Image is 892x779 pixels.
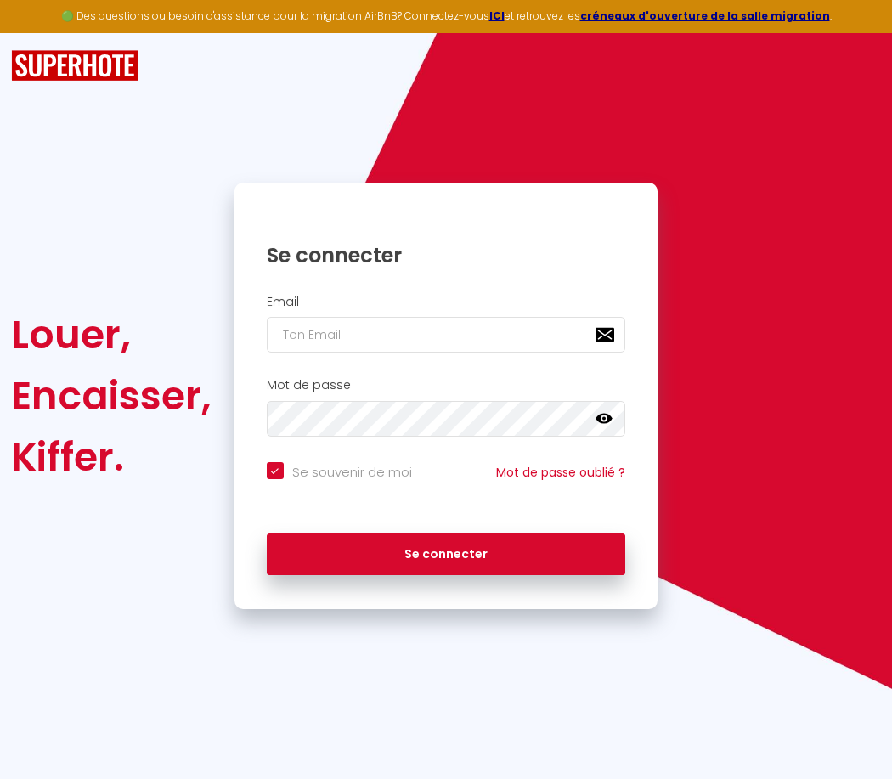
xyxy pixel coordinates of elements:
input: Ton Email [267,317,626,353]
img: SuperHote logo [11,50,138,82]
div: Louer, [11,304,212,365]
div: Kiffer. [11,426,212,488]
h2: Email [267,295,626,309]
a: Mot de passe oublié ? [496,464,625,481]
h1: Se connecter [267,242,626,268]
h2: Mot de passe [267,378,626,392]
button: Se connecter [267,533,626,576]
a: créneaux d'ouverture de la salle migration [580,8,830,23]
div: Encaisser, [11,365,212,426]
a: ICI [489,8,505,23]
